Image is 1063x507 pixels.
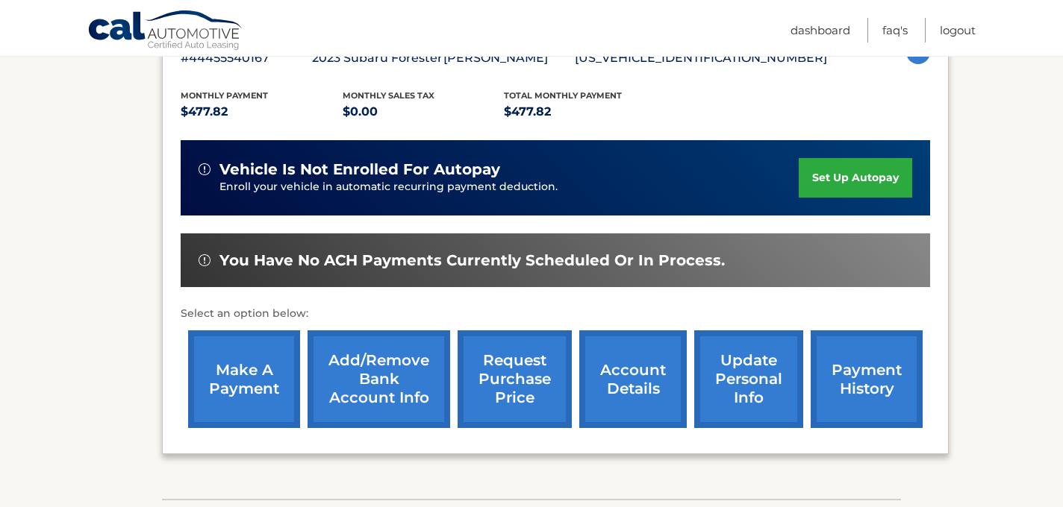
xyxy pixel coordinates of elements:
[219,160,500,179] span: vehicle is not enrolled for autopay
[181,90,268,101] span: Monthly Payment
[199,163,211,175] img: alert-white.svg
[791,18,850,42] a: Dashboard
[579,330,687,428] a: account details
[308,330,450,428] a: Add/Remove bank account info
[181,305,930,323] p: Select an option below:
[219,251,725,270] span: You have no ACH payments currently scheduled or in process.
[181,48,312,69] p: #44455540167
[811,330,923,428] a: payment history
[312,48,443,69] p: 2023 Subaru Forester
[504,90,622,101] span: Total Monthly Payment
[188,330,300,428] a: make a payment
[343,101,505,122] p: $0.00
[504,101,666,122] p: $477.82
[458,330,572,428] a: request purchase price
[940,18,976,42] a: Logout
[343,90,434,101] span: Monthly sales Tax
[219,179,799,195] p: Enroll your vehicle in automatic recurring payment deduction.
[882,18,908,42] a: FAQ's
[575,48,827,69] p: [US_VEHICLE_IDENTIFICATION_NUMBER]
[799,158,912,198] a: set up autopay
[87,10,244,53] a: Cal Automotive
[181,101,343,122] p: $477.82
[199,254,211,266] img: alert-white.svg
[443,48,575,69] p: [PERSON_NAME]
[694,330,803,428] a: update personal info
